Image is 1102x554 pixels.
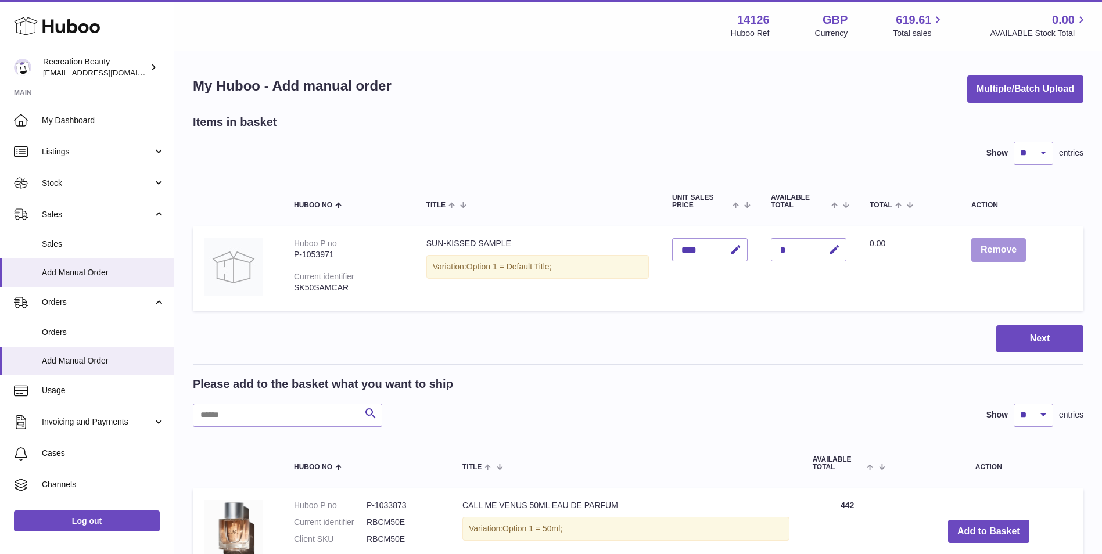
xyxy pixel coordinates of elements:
[43,56,148,78] div: Recreation Beauty
[367,517,439,528] dd: RBCM50E
[42,267,165,278] span: Add Manual Order
[426,202,446,209] span: Title
[996,325,1083,352] button: Next
[502,524,562,533] span: Option 1 = 50ml;
[367,534,439,545] dd: RBCM50E
[294,534,367,545] dt: Client SKU
[294,282,403,293] div: SK50SAMCAR
[42,385,165,396] span: Usage
[672,194,730,209] span: Unit Sales Price
[294,249,403,260] div: P-1053971
[1059,409,1083,420] span: entries
[42,355,165,366] span: Add Manual Order
[14,59,31,76] img: customercare@recreationbeauty.com
[426,255,649,279] div: Variation:
[294,239,337,248] div: Huboo P no
[367,500,439,511] dd: P-1033873
[815,28,848,39] div: Currency
[42,416,153,427] span: Invoicing and Payments
[462,463,482,471] span: Title
[1059,148,1083,159] span: entries
[294,517,367,528] dt: Current identifier
[193,114,277,130] h2: Items in basket
[870,202,892,209] span: Total
[294,272,354,281] div: Current identifier
[14,510,160,531] a: Log out
[42,146,153,157] span: Listings
[967,75,1083,103] button: Multiple/Batch Upload
[42,115,165,126] span: My Dashboard
[737,12,770,28] strong: 14126
[42,209,153,220] span: Sales
[1052,12,1075,28] span: 0.00
[466,262,552,271] span: Option 1 = Default Title;
[294,202,332,209] span: Huboo no
[42,327,165,338] span: Orders
[986,148,1008,159] label: Show
[894,444,1083,483] th: Action
[42,178,153,189] span: Stock
[870,239,885,248] span: 0.00
[971,238,1026,262] button: Remove
[43,68,171,77] span: [EMAIL_ADDRESS][DOMAIN_NAME]
[813,456,864,471] span: AVAILABLE Total
[990,28,1088,39] span: AVAILABLE Stock Total
[204,238,263,296] img: SUN-KISSED SAMPLE
[294,463,332,471] span: Huboo no
[771,194,828,209] span: AVAILABLE Total
[893,28,945,39] span: Total sales
[896,12,931,28] span: 619.61
[948,520,1029,544] button: Add to Basket
[731,28,770,39] div: Huboo Ref
[193,77,392,95] h1: My Huboo - Add manual order
[42,448,165,459] span: Cases
[823,12,848,28] strong: GBP
[42,297,153,308] span: Orders
[42,239,165,250] span: Sales
[42,479,165,490] span: Channels
[971,202,1072,209] div: Action
[462,517,789,541] div: Variation:
[193,376,453,392] h2: Please add to the basket what you want to ship
[893,12,945,39] a: 619.61 Total sales
[294,500,367,511] dt: Huboo P no
[415,226,661,311] td: SUN-KISSED SAMPLE
[986,409,1008,420] label: Show
[990,12,1088,39] a: 0.00 AVAILABLE Stock Total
